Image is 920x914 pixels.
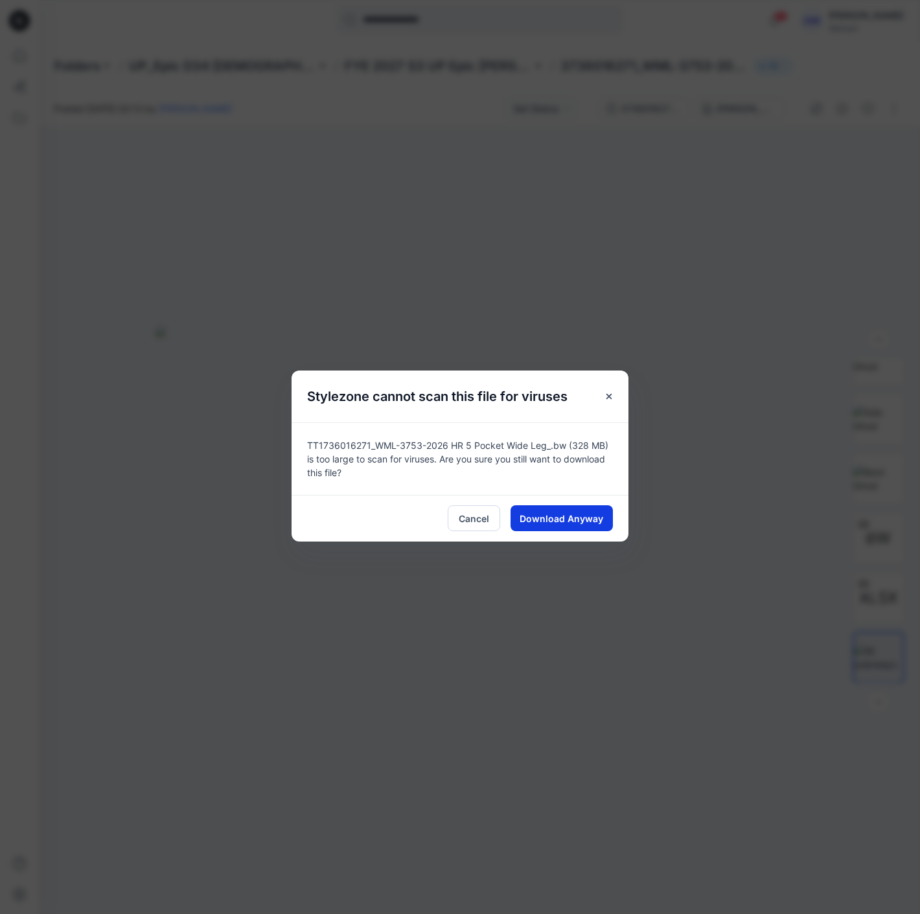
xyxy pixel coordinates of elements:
button: Close [597,385,621,408]
div: TT1736016271_WML-3753-2026 HR 5 Pocket Wide Leg_.bw (328 MB) is too large to scan for viruses. Ar... [292,422,628,495]
button: Cancel [448,505,500,531]
span: Cancel [459,512,489,525]
span: Download Anyway [520,512,604,525]
button: Download Anyway [511,505,613,531]
h5: Stylezone cannot scan this file for viruses [292,371,583,422]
